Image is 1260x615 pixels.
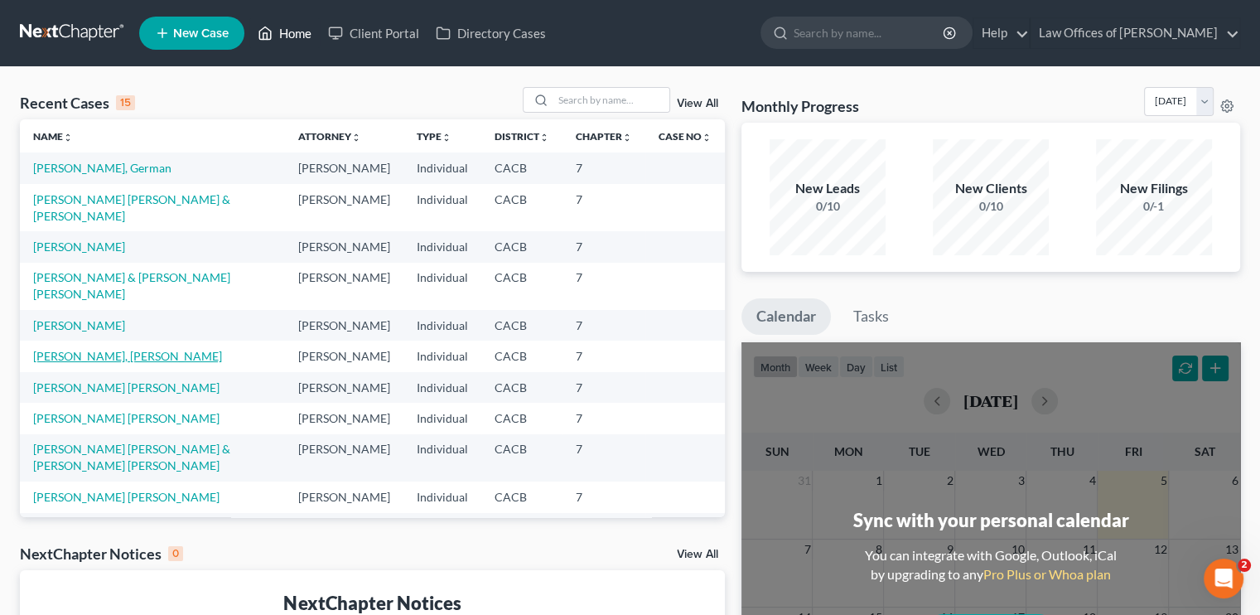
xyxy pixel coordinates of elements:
td: 7 [562,482,645,512]
h3: Monthly Progress [741,96,859,116]
td: 7 [562,403,645,433]
td: [PERSON_NAME] [285,184,403,231]
td: CACB [481,153,562,183]
td: 7 [562,184,645,231]
td: CACB [481,263,562,310]
a: Law Offices of [PERSON_NAME] [1031,18,1239,48]
td: [PERSON_NAME] [285,153,403,183]
a: [PERSON_NAME], German [33,161,171,175]
td: CACB [481,231,562,262]
i: unfold_more [622,133,632,143]
td: CACB [481,372,562,403]
a: Calendar [741,298,831,335]
iframe: Intercom live chat [1204,559,1243,598]
td: [PERSON_NAME] [285,263,403,310]
a: Attorneyunfold_more [298,130,361,143]
td: [PERSON_NAME] [285,403,403,433]
td: [PERSON_NAME] [285,513,403,544]
td: CACB [481,482,562,512]
input: Search by name... [794,17,945,48]
i: unfold_more [539,133,549,143]
div: 0 [168,546,183,561]
td: 7 [562,513,645,544]
a: [PERSON_NAME] [PERSON_NAME] & [PERSON_NAME] [33,192,230,223]
td: Individual [403,231,481,262]
td: [PERSON_NAME] [285,231,403,262]
div: 15 [116,95,135,110]
a: View All [677,98,718,109]
td: [PERSON_NAME] [285,310,403,341]
td: Individual [403,372,481,403]
td: Individual [403,341,481,371]
div: NextChapter Notices [20,544,183,564]
a: Tasks [838,298,904,335]
a: Typeunfold_more [417,130,451,143]
td: [PERSON_NAME] [285,341,403,371]
a: [PERSON_NAME] [PERSON_NAME] [33,411,220,425]
div: Sync with your personal calendar [852,507,1128,533]
a: Help [973,18,1029,48]
a: Chapterunfold_more [576,130,632,143]
td: Individual [403,184,481,231]
a: [PERSON_NAME] & [PERSON_NAME] [PERSON_NAME] [33,270,230,301]
i: unfold_more [702,133,712,143]
a: View All [677,549,718,560]
td: Individual [403,310,481,341]
span: New Case [173,27,229,40]
a: Case Nounfold_more [659,130,712,143]
a: [PERSON_NAME], [PERSON_NAME] [33,349,222,363]
div: New Clients [933,179,1049,198]
td: [PERSON_NAME] [285,482,403,512]
td: [PERSON_NAME] [285,372,403,403]
i: unfold_more [442,133,451,143]
a: [PERSON_NAME] [PERSON_NAME] & [PERSON_NAME] [PERSON_NAME] [33,442,230,472]
td: CACB [481,184,562,231]
div: You can integrate with Google, Outlook, iCal by upgrading to any [858,546,1123,584]
a: Pro Plus or Whoa plan [983,566,1111,582]
td: Individual [403,434,481,482]
td: CACB [481,513,562,544]
a: [PERSON_NAME] [33,318,125,332]
div: New Filings [1096,179,1212,198]
td: Individual [403,403,481,433]
td: Individual [403,482,481,512]
a: Nameunfold_more [33,130,73,143]
td: CACB [481,341,562,371]
td: 7 [562,372,645,403]
td: 7 [562,341,645,371]
a: Districtunfold_more [495,130,549,143]
a: Home [249,18,320,48]
i: unfold_more [351,133,361,143]
td: 7 [562,153,645,183]
td: 7 [562,231,645,262]
a: [PERSON_NAME] [PERSON_NAME] [33,490,220,504]
a: [PERSON_NAME] [PERSON_NAME] [33,380,220,395]
i: unfold_more [63,133,73,143]
a: Directory Cases [427,18,554,48]
div: Recent Cases [20,93,135,113]
td: CACB [481,403,562,433]
td: Individual [403,263,481,310]
td: 7 [562,310,645,341]
td: 7 [562,434,645,482]
span: 2 [1238,559,1251,572]
div: 0/-1 [1096,198,1212,215]
div: New Leads [770,179,886,198]
td: CACB [481,310,562,341]
div: 0/10 [770,198,886,215]
td: [PERSON_NAME] [285,434,403,482]
div: 0/10 [933,198,1049,215]
td: 7 [562,263,645,310]
td: Individual [403,513,481,544]
a: [PERSON_NAME] [33,240,125,254]
td: CACB [481,434,562,482]
a: Client Portal [320,18,427,48]
td: Individual [403,153,481,183]
input: Search by name... [553,88,669,112]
